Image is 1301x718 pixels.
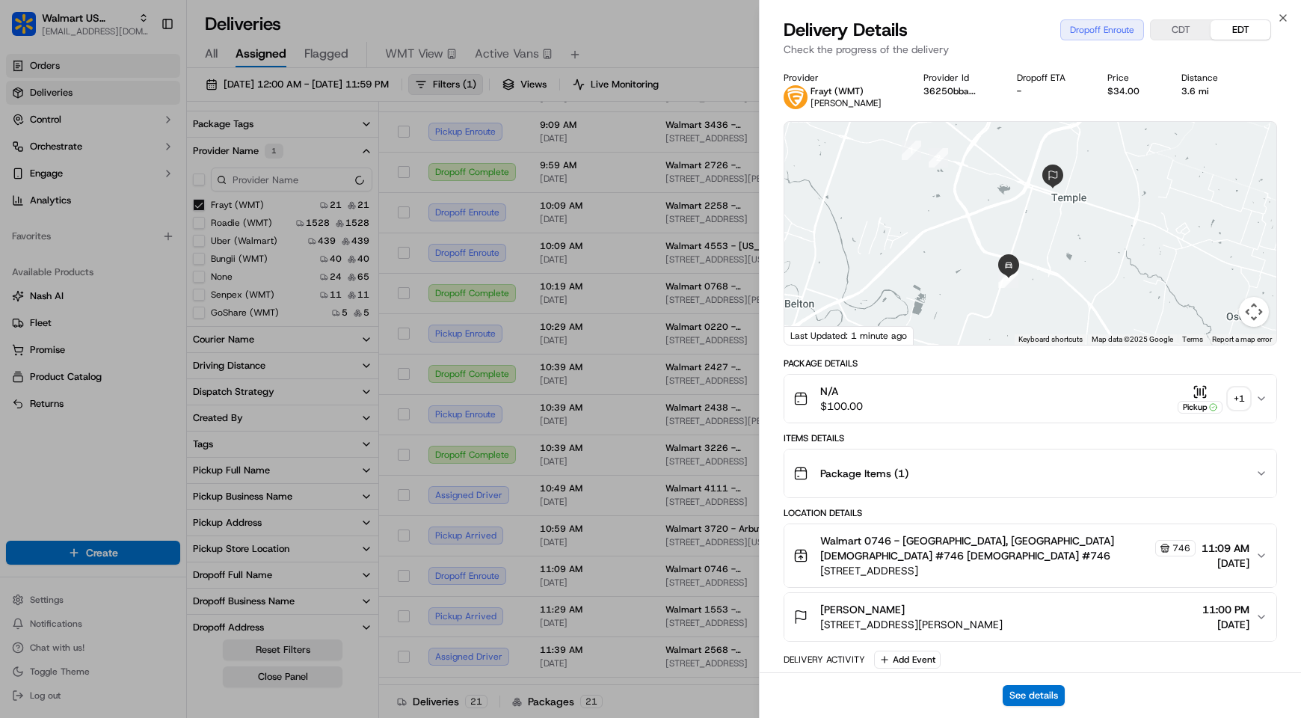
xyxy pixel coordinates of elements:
div: We're available if you need us! [51,159,189,171]
span: Package Items ( 1 ) [820,466,908,481]
img: 1736555255976-a54dd68f-1ca7-489b-9aae-adbdc363a1c4 [15,144,42,171]
a: 💻API Documentation [120,212,246,239]
span: Knowledge Base [30,218,114,233]
button: Walmart 0746 - [GEOGRAPHIC_DATA], [GEOGRAPHIC_DATA] [DEMOGRAPHIC_DATA] #746 [DEMOGRAPHIC_DATA] #7... [784,524,1276,587]
div: Price [1107,72,1157,84]
button: [PERSON_NAME][STREET_ADDRESS][PERSON_NAME]11:00 PM[DATE] [784,593,1276,641]
span: [STREET_ADDRESS][PERSON_NAME] [820,617,1003,632]
span: Map data ©2025 Google [1092,335,1173,343]
span: 11:00 PM [1202,602,1249,617]
div: Start new chat [51,144,245,159]
p: Welcome 👋 [15,61,272,85]
button: Add Event [874,651,941,669]
span: 11:09 AM [1202,541,1249,556]
p: Frayt (WMT) [811,85,882,97]
button: N/A$100.00Pickup+1 [784,375,1276,423]
a: Open this area in Google Maps (opens a new window) [788,325,837,345]
button: Package Items (1) [784,449,1276,497]
div: Last Updated: 1 minute ago [784,326,914,345]
span: 746 [1172,542,1190,554]
span: $100.00 [820,399,863,414]
a: 📗Knowledge Base [9,212,120,239]
div: 💻 [126,219,138,231]
div: Distance [1181,72,1236,84]
div: 3 [998,269,1018,288]
img: Nash [15,16,45,46]
div: 2 [929,148,948,168]
div: Provider Id [923,72,994,84]
span: [DATE] [1202,556,1249,571]
button: Keyboard shortcuts [1018,334,1083,345]
span: [STREET_ADDRESS] [820,563,1196,578]
span: Delivery Details [784,18,908,42]
img: Google [788,325,837,345]
button: 36250bba... [923,85,976,97]
div: - [1017,85,1083,97]
button: CDT [1151,20,1211,40]
img: frayt-logo.jpeg [784,85,808,109]
div: Provider [784,72,899,84]
div: 4 [999,269,1018,288]
span: Walmart 0746 - [GEOGRAPHIC_DATA], [GEOGRAPHIC_DATA] [DEMOGRAPHIC_DATA] #746 [DEMOGRAPHIC_DATA] #746 [820,533,1152,563]
div: + 1 [1228,388,1249,409]
div: Dropoff ETA [1017,72,1083,84]
button: See details [1003,685,1065,706]
div: 📗 [15,219,27,231]
div: Delivery Activity [784,654,865,666]
button: Map camera controls [1239,297,1269,327]
span: API Documentation [141,218,240,233]
div: Location Details [784,507,1277,519]
button: Pickup+1 [1178,384,1249,414]
div: $34.00 [1107,85,1157,97]
a: Report a map error [1212,335,1272,343]
a: Powered byPylon [105,254,181,266]
div: Pickup [1178,401,1222,414]
button: EDT [1211,20,1270,40]
span: Pylon [149,254,181,266]
input: Got a question? Start typing here... [39,97,269,113]
span: N/A [820,384,863,399]
div: 3.6 mi [1181,85,1236,97]
p: Check the progress of the delivery [784,42,1277,57]
div: Package Details [784,358,1277,369]
span: [PERSON_NAME] [811,97,882,109]
button: Pickup [1178,384,1222,414]
span: [DATE] [1202,617,1249,632]
button: Start new chat [254,148,272,166]
div: Items Details [784,432,1277,444]
a: Terms (opens in new tab) [1182,335,1203,343]
div: 1 [902,141,921,160]
span: [PERSON_NAME] [820,602,905,617]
